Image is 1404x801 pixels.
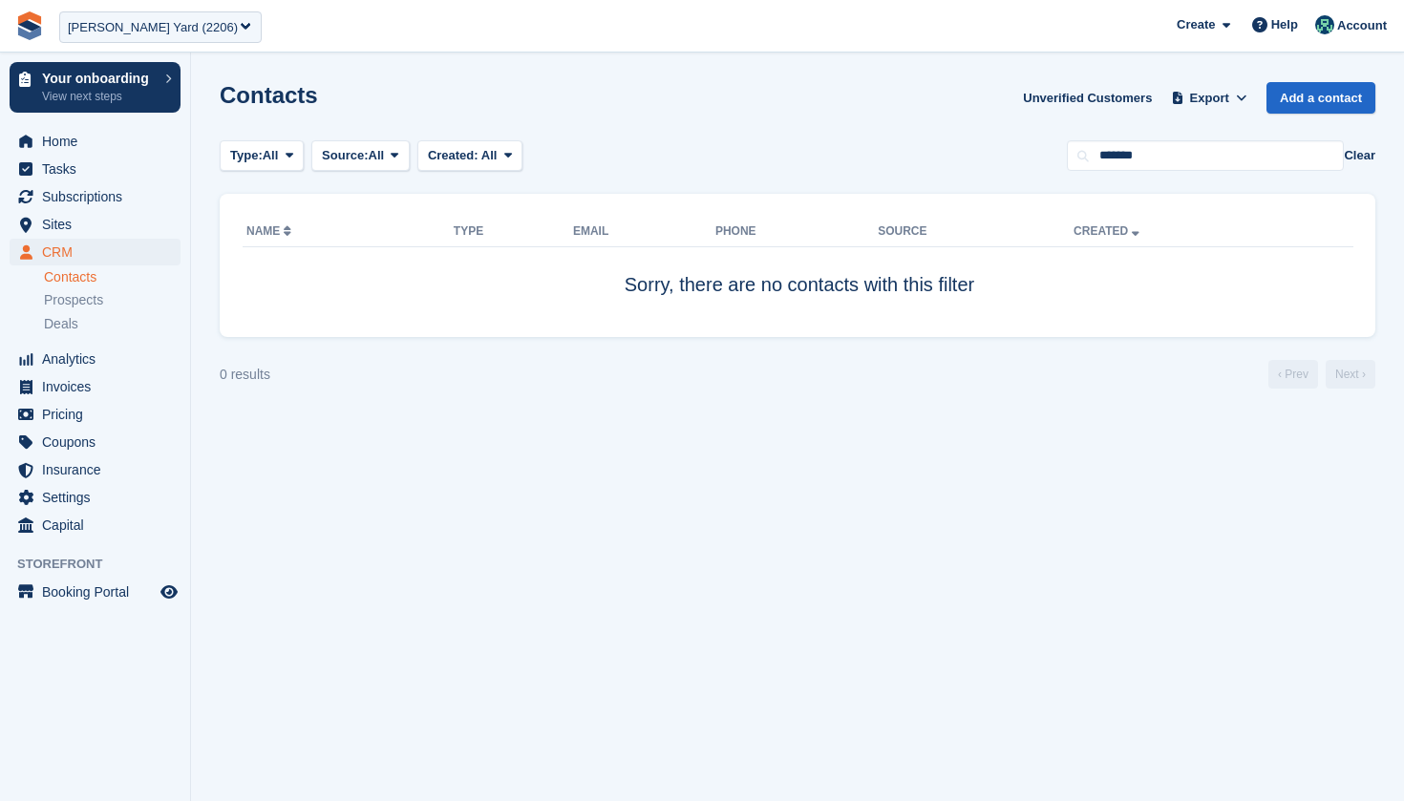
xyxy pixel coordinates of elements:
nav: Page [1265,360,1379,389]
button: Export [1167,82,1251,114]
button: Clear [1344,146,1375,165]
span: Type: [230,146,263,165]
span: Deals [44,315,78,333]
a: Contacts [44,268,181,286]
span: Export [1190,89,1229,108]
a: menu [10,183,181,210]
a: Deals [44,314,181,334]
h1: Contacts [220,82,318,108]
a: Preview store [158,580,181,603]
a: Add a contact [1266,82,1375,114]
img: Jennifer Ofodile [1315,15,1334,34]
span: Created: [428,148,479,162]
span: All [263,146,279,165]
span: Sites [42,211,157,238]
span: Account [1337,16,1387,35]
th: Email [573,217,715,247]
a: menu [10,211,181,238]
div: 0 results [220,365,270,385]
span: Sorry, there are no contacts with this filter [625,274,974,295]
span: Insurance [42,456,157,483]
a: menu [10,128,181,155]
span: Prospects [44,291,103,309]
button: Created: All [417,140,522,172]
th: Source [878,217,1074,247]
a: menu [10,373,181,400]
span: Source: [322,146,368,165]
div: [PERSON_NAME] Yard (2206) [68,18,238,37]
a: menu [10,429,181,455]
span: All [369,146,385,165]
p: View next steps [42,88,156,105]
span: Create [1177,15,1215,34]
span: Help [1271,15,1298,34]
a: menu [10,346,181,372]
a: menu [10,239,181,265]
a: Your onboarding View next steps [10,62,181,113]
a: menu [10,401,181,428]
a: Prospects [44,290,181,310]
p: Your onboarding [42,72,156,85]
a: Next [1326,360,1375,389]
span: Invoices [42,373,157,400]
span: Subscriptions [42,183,157,210]
button: Type: All [220,140,304,172]
span: Settings [42,484,157,511]
a: menu [10,484,181,511]
span: Pricing [42,401,157,428]
th: Type [454,217,573,247]
span: Analytics [42,346,157,372]
a: Previous [1268,360,1318,389]
a: menu [10,579,181,605]
a: menu [10,512,181,538]
a: menu [10,156,181,182]
img: stora-icon-8386f47178a22dfd0bd8f6a31ec36ba5ce8667c1dd55bd0f319d3a0aa187defe.svg [15,11,44,40]
span: CRM [42,239,157,265]
a: menu [10,456,181,483]
span: Booking Portal [42,579,157,605]
span: Home [42,128,157,155]
button: Source: All [311,140,410,172]
a: Name [246,224,295,238]
span: Coupons [42,429,157,455]
span: Tasks [42,156,157,182]
a: Created [1074,224,1143,238]
th: Phone [715,217,878,247]
a: Unverified Customers [1015,82,1159,114]
span: Storefront [17,555,190,574]
span: Capital [42,512,157,538]
span: All [481,148,498,162]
